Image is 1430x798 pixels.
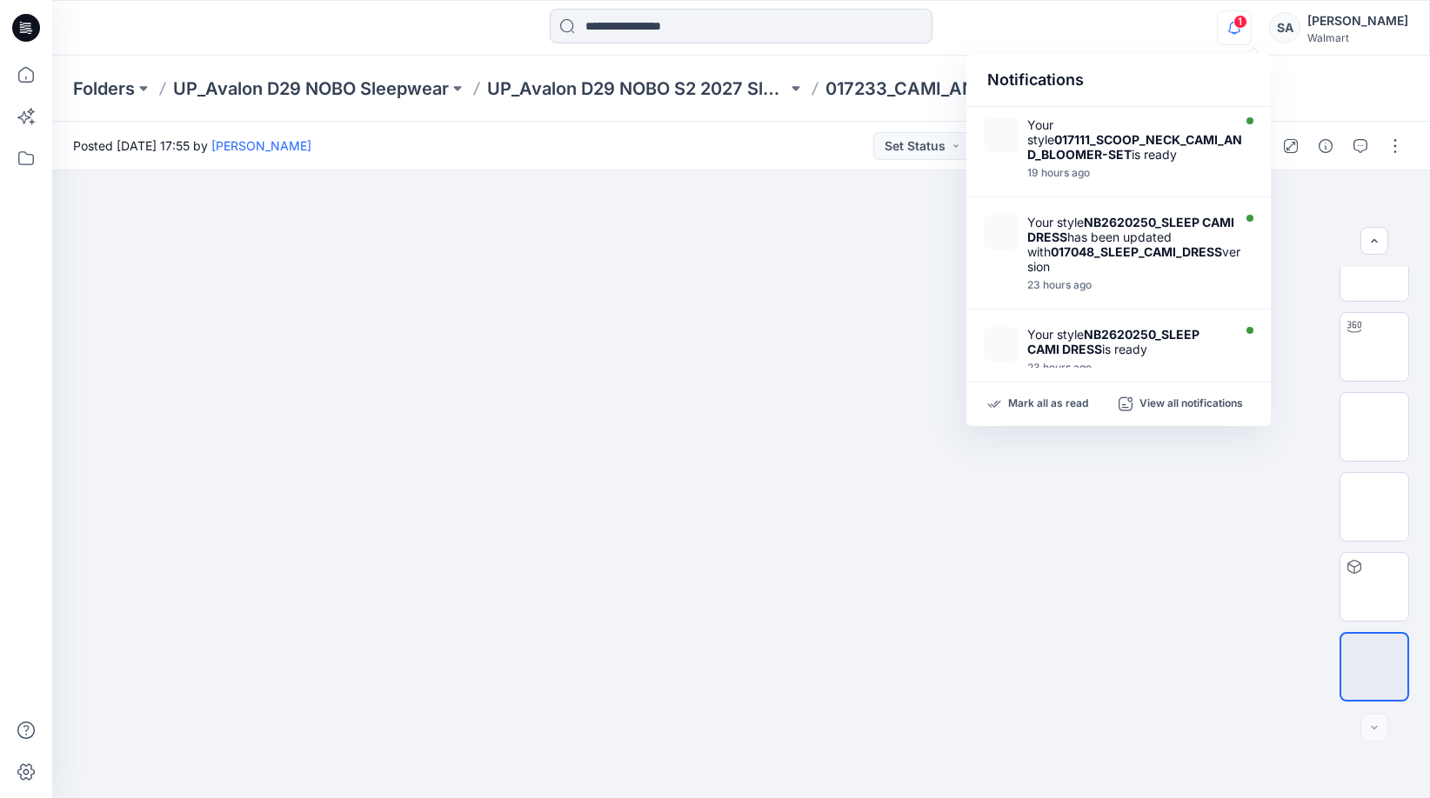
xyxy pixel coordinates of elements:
[73,136,311,155] span: Posted [DATE] 17:55 by
[1269,12,1300,43] div: SA
[1027,117,1243,162] div: Your style is ready
[1312,132,1340,160] button: Details
[487,76,787,101] a: UP_Avalon D29 NOBO S2 2027 Sleepwear
[173,76,449,101] a: UP_Avalon D29 NOBO Sleepwear
[1008,396,1088,412] p: Mark all as read
[984,215,1019,249] img: 017048_SLEEP_CAMI_DRESS
[211,138,311,153] a: [PERSON_NAME]
[1027,132,1242,162] strong: 017111_SCOOP_NECK_CAMI_AND_BLOOMER-SET
[1233,15,1247,29] span: 1
[1027,215,1234,244] strong: NB2620250_SLEEP CAMI DRESS
[1139,396,1243,412] p: View all notifications
[984,117,1019,152] img: 017111_SCOOP_NECK_CAMI_AND_BLOOMER-SET
[1027,327,1199,356] strong: NB2620250_SLEEP CAMI DRESS
[1027,167,1243,179] div: Monday, September 15, 2025 23:37
[73,76,135,101] a: Folders
[825,76,1126,101] p: 017233_CAMI_AND_PANT_SLEEP_SET
[966,54,1271,107] div: Notifications
[1027,215,1243,274] div: Your style has been updated with version
[1051,244,1222,259] strong: 017048_SLEEP_CAMI_DRESS
[1307,31,1408,44] div: Walmart
[984,327,1019,362] img: 017048_SLEEP_CAMI_DRESS
[1307,10,1408,31] div: [PERSON_NAME]
[1027,279,1243,291] div: Monday, September 15, 2025 19:48
[1027,327,1227,356] div: Your style is ready
[1027,362,1227,374] div: Monday, September 15, 2025 19:40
